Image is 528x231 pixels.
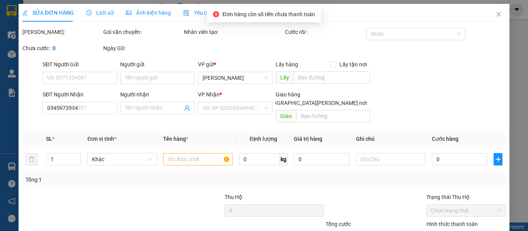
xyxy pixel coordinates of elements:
[183,10,189,16] img: icon
[494,156,502,162] span: plus
[224,194,242,200] span: Thu Hộ
[276,110,296,122] span: Giao
[426,193,506,201] div: Trạng thái Thu Hộ
[336,60,370,69] span: Lấy tận nơi
[293,71,370,84] input: Dọc đường
[426,221,478,227] label: Hình thức thanh toán
[43,90,117,99] div: SĐT Người Nhận
[325,221,351,227] span: Tổng cước
[120,90,195,99] div: Người nhận
[163,136,188,142] span: Tên hàng
[184,28,283,36] div: Nhân viên tạo:
[163,153,233,165] input: VD: Bàn, Ghế
[276,61,298,67] span: Lấy hàng
[432,136,458,142] span: Cước hàng
[276,91,300,98] span: Giao hàng
[43,60,117,69] div: SĐT Người Gửi
[92,153,152,165] span: Khác
[296,110,370,122] input: Dọc đường
[183,10,265,16] span: Yêu cầu xuất hóa đơn điện tử
[276,71,293,84] span: Lấy
[46,136,52,142] span: SL
[103,44,182,52] div: Ngày GD:
[87,136,116,142] span: Đơn vị tính
[213,11,219,17] span: close-circle
[198,91,220,98] span: VP Nhận
[356,153,426,165] input: Ghi Chú
[222,11,315,17] span: Đơn hàng còn số tiền chưa thanh toán
[280,153,288,165] span: kg
[126,10,131,15] span: picture
[203,72,268,84] span: VP Nguyễn Văn Cừ
[249,136,277,142] span: Định lượng
[22,28,102,36] div: [PERSON_NAME]:
[494,153,502,165] button: plus
[22,44,102,52] div: Chưa cước :
[86,10,92,15] span: clock-circle
[53,45,56,51] b: 0
[120,60,195,69] div: Người gửi
[26,153,38,165] button: delete
[285,28,364,36] div: Cước rồi :
[294,136,322,142] span: Giá trị hàng
[198,60,273,69] div: VP gửi
[103,28,182,36] div: Gói vận chuyển:
[261,99,370,107] span: [GEOGRAPHIC_DATA][PERSON_NAME] nơi
[26,175,204,184] div: Tổng: 1
[353,132,429,147] th: Ghi chú
[488,4,509,25] button: Close
[496,11,502,17] span: close
[431,205,501,216] span: Chọn trạng thái
[22,10,28,15] span: edit
[22,10,74,16] span: SỬA ĐƠN HÀNG
[184,105,190,111] span: user-add
[86,10,114,16] span: Lịch sử
[126,10,171,16] span: Ảnh kiện hàng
